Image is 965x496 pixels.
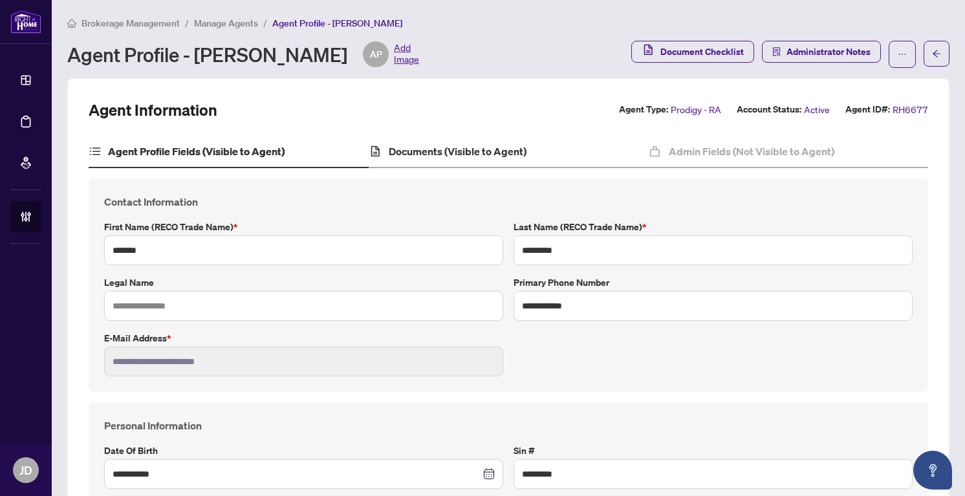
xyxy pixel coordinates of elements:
h4: Personal Information [104,418,913,433]
h2: Agent Information [89,100,217,120]
button: Document Checklist [631,41,754,63]
span: ellipsis [898,50,907,59]
label: Agent ID#: [845,102,890,117]
h4: Agent Profile Fields (Visible to Agent) [108,144,285,159]
label: First Name (RECO Trade Name) [104,220,503,234]
span: JD [19,461,32,479]
label: Primary Phone Number [514,275,913,290]
span: Administrator Notes [786,41,871,62]
li: / [185,16,189,30]
button: Open asap [913,451,952,490]
span: solution [772,47,781,56]
h4: Contact Information [104,194,913,210]
span: Active [804,102,830,117]
label: Date of Birth [104,444,503,458]
label: Account Status: [737,102,801,117]
h4: Documents (Visible to Agent) [389,144,526,159]
div: Agent Profile - [PERSON_NAME] [67,41,419,67]
span: Agent Profile - [PERSON_NAME] [272,17,402,29]
span: Add Image [394,41,419,67]
h4: Admin Fields (Not Visible to Agent) [669,144,834,159]
label: Legal Name [104,275,503,290]
img: logo [10,10,41,34]
label: Sin # [514,444,913,458]
span: home [67,19,76,28]
span: Brokerage Management [81,17,180,29]
li: / [263,16,267,30]
label: Last Name (RECO Trade Name) [514,220,913,234]
span: Document Checklist [660,41,744,62]
span: AP [370,47,382,61]
span: Prodigy - RA [671,102,721,117]
span: RH6677 [893,102,928,117]
label: E-mail Address [104,331,503,345]
label: Agent Type: [619,102,668,117]
span: Manage Agents [194,17,258,29]
span: arrow-left [932,49,941,58]
button: Administrator Notes [762,41,881,63]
